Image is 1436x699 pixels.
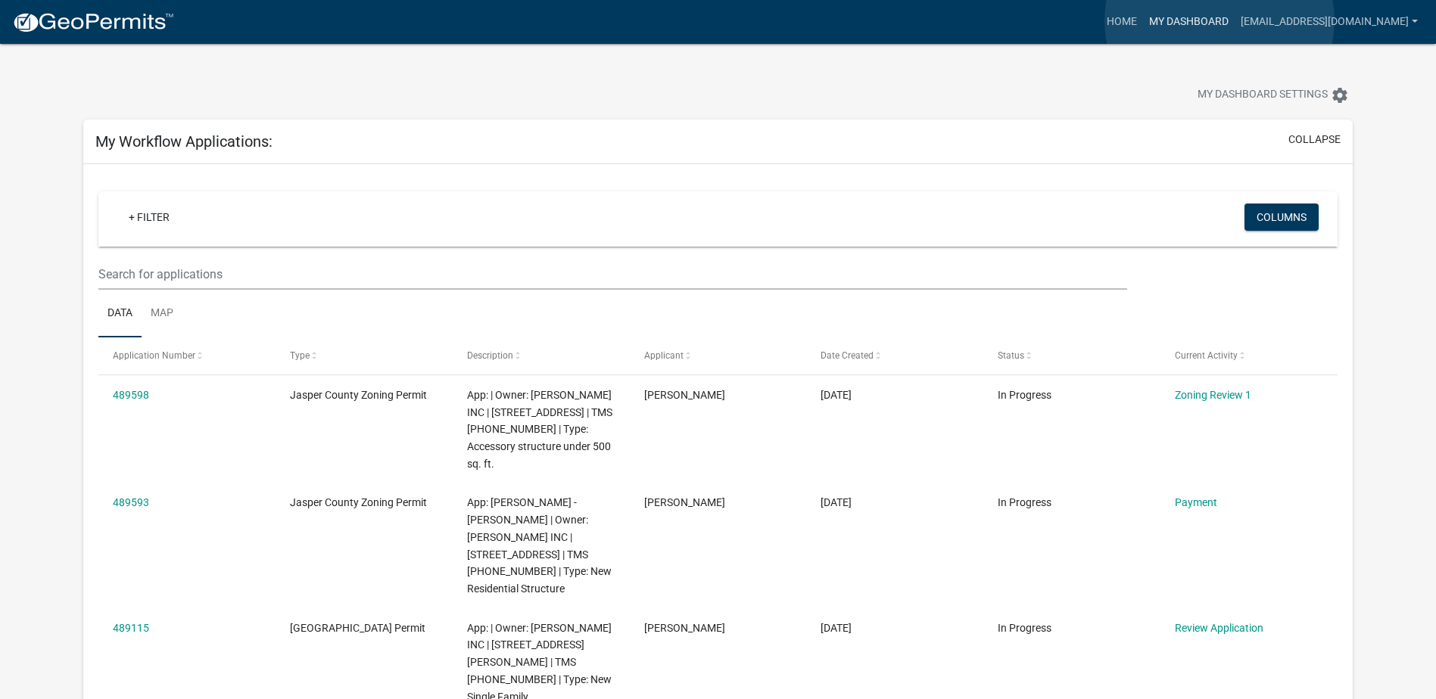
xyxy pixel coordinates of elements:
[467,389,612,470] span: App: | Owner: D R HORTON INC | 824 CASTLE HILL Dr | TMS 091-02-00-137 | Type: Accessory structure...
[1101,8,1143,36] a: Home
[1288,132,1341,148] button: collapse
[290,389,427,401] span: Jasper County Zoning Permit
[629,337,806,374] datatable-header-cell: Applicant
[998,496,1051,508] span: In Progress
[1235,8,1424,36] a: [EMAIL_ADDRESS][DOMAIN_NAME]
[142,290,182,338] a: Map
[821,622,852,634] span: 10/07/2025
[290,622,425,634] span: Jasper County Building Permit
[1175,496,1217,508] a: Payment
[1160,337,1338,374] datatable-header-cell: Current Activity
[98,259,1127,290] input: Search for applications
[806,337,983,374] datatable-header-cell: Date Created
[290,496,427,508] span: Jasper County Zoning Permit
[117,203,182,231] a: + Filter
[644,389,725,401] span: Lisa Johnston
[467,496,612,595] span: App: DR. Horton - Lisa Johnston | Owner: D R HORTON INC | 824 CASTLE HILL Dr | TMS 091-02-00-137 ...
[453,337,630,374] datatable-header-cell: Description
[983,337,1160,374] datatable-header-cell: Status
[1198,86,1328,104] span: My Dashboard Settings
[644,350,684,361] span: Applicant
[1175,350,1238,361] span: Current Activity
[1143,8,1235,36] a: My Dashboard
[113,350,195,361] span: Application Number
[998,389,1051,401] span: In Progress
[821,496,852,508] span: 10/08/2025
[113,622,149,634] a: 489115
[821,389,852,401] span: 10/08/2025
[98,290,142,338] a: Data
[1175,622,1263,634] a: Review Application
[998,350,1024,361] span: Status
[644,622,725,634] span: Lisa Johnston
[998,622,1051,634] span: In Progress
[290,350,310,361] span: Type
[1185,80,1361,110] button: My Dashboard Settingssettings
[1244,203,1319,231] button: Columns
[821,350,874,361] span: Date Created
[95,132,273,151] h5: My Workflow Applications:
[1331,86,1349,104] i: settings
[644,496,725,508] span: Lisa Johnston
[276,337,453,374] datatable-header-cell: Type
[113,496,149,508] a: 489593
[467,350,513,361] span: Description
[1175,389,1251,401] a: Zoning Review 1
[113,389,149,401] a: 489598
[98,337,276,374] datatable-header-cell: Application Number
